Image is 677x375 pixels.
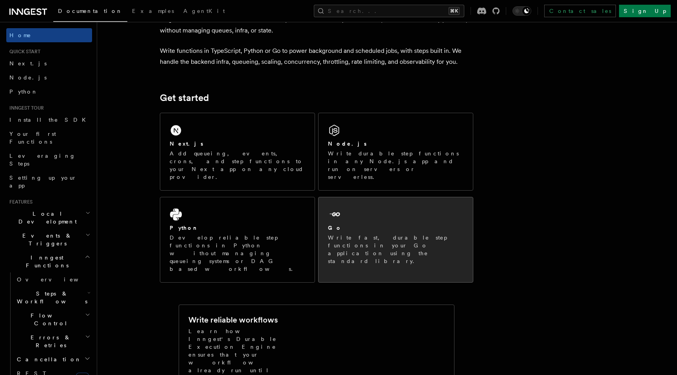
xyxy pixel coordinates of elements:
a: Setting up your app [6,171,92,193]
a: Node.jsWrite durable step functions in any Node.js app and run on servers or serverless. [318,113,473,191]
a: Next.js [6,56,92,70]
span: AgentKit [183,8,225,14]
button: Cancellation [14,352,92,366]
p: Write durable step functions in any Node.js app and run on servers or serverless. [328,150,463,181]
span: Documentation [58,8,123,14]
p: Write functions in TypeScript, Python or Go to power background and scheduled jobs, with steps bu... [160,45,473,67]
a: Install the SDK [6,113,92,127]
a: Examples [127,2,179,21]
p: Inngest is an event-driven durable execution platform that allows you to run fast, reliable code ... [160,14,473,36]
span: Features [6,199,33,205]
a: Next.jsAdd queueing, events, crons, and step functions to your Next app on any cloud provider. [160,113,315,191]
button: Steps & Workflows [14,287,92,308]
h2: Python [170,224,199,232]
h2: Node.js [328,140,367,148]
span: Python [9,88,38,95]
a: Contact sales [544,5,616,17]
p: Develop reliable step functions in Python without managing queueing systems or DAG based workflows. [170,234,305,273]
button: Search...⌘K [314,5,464,17]
span: Events & Triggers [6,232,85,247]
h2: Next.js [170,140,203,148]
span: Next.js [9,60,47,67]
span: Install the SDK [9,117,91,123]
a: AgentKit [179,2,230,21]
span: Cancellation [14,355,81,363]
span: Local Development [6,210,85,225]
span: Examples [132,8,174,14]
p: Add queueing, events, crons, and step functions to your Next app on any cloud provider. [170,150,305,181]
a: Home [6,28,92,42]
button: Inngest Functions [6,251,92,272]
a: Get started [160,92,209,103]
span: Flow Control [14,312,85,327]
span: Inngest Functions [6,254,85,269]
button: Events & Triggers [6,229,92,251]
span: Inngest tour [6,105,44,111]
h2: Write reliable workflows [188,314,278,325]
p: Write fast, durable step functions in your Go application using the standard library. [328,234,463,265]
span: Quick start [6,49,40,55]
button: Errors & Retries [14,330,92,352]
span: Home [9,31,31,39]
a: Your first Functions [6,127,92,149]
button: Local Development [6,207,92,229]
span: Node.js [9,74,47,81]
span: Leveraging Steps [9,153,76,167]
button: Flow Control [14,308,92,330]
span: Errors & Retries [14,334,85,349]
a: PythonDevelop reliable step functions in Python without managing queueing systems or DAG based wo... [160,197,315,283]
span: Setting up your app [9,175,77,189]
span: Overview [17,276,98,283]
a: Node.js [6,70,92,85]
span: Your first Functions [9,131,56,145]
span: Steps & Workflows [14,290,87,305]
button: Toggle dark mode [512,6,531,16]
a: Overview [14,272,92,287]
a: Sign Up [619,5,671,17]
a: GoWrite fast, durable step functions in your Go application using the standard library. [318,197,473,283]
kbd: ⌘K [449,7,460,15]
a: Python [6,85,92,99]
a: Documentation [53,2,127,22]
a: Leveraging Steps [6,149,92,171]
h2: Go [328,224,342,232]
